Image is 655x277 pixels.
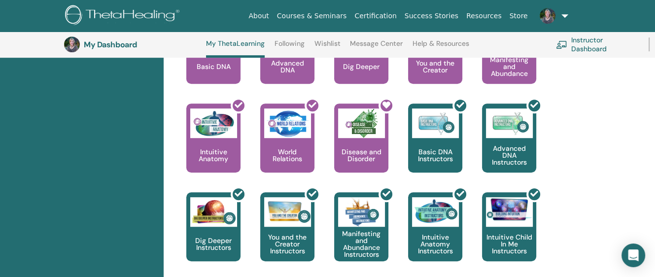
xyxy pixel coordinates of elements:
p: Advanced DNA Instructors [482,145,536,166]
h3: My Dashboard [84,40,182,49]
p: Disease and Disorder [334,148,388,162]
a: Dig Deeper Dig Deeper [334,15,388,104]
img: Intuitive Child In Me Instructors [486,197,533,221]
img: World Relations [264,108,311,138]
a: About [244,7,273,25]
a: Manifesting and Abundance Manifesting and Abundance [482,15,536,104]
p: Intuitive Anatomy Instructors [408,234,462,254]
a: You and the Creator You and the Creator [408,15,462,104]
a: Basic DNA Instructors Basic DNA Instructors [408,104,462,192]
p: Basic DNA Instructors [408,148,462,162]
img: chalkboard-teacher.svg [556,40,567,49]
img: Dig Deeper Instructors [190,197,237,227]
img: You and the Creator Instructors [264,197,311,227]
img: Intuitive Anatomy Instructors [412,197,459,227]
a: Following [275,39,305,55]
a: Disease and Disorder Disease and Disorder [334,104,388,192]
a: Wishlist [314,39,341,55]
p: Advanced DNA [260,60,314,73]
img: default.jpg [540,8,555,24]
p: Intuitive Child In Me Instructors [482,234,536,254]
img: default.jpg [64,36,80,52]
a: Certification [350,7,400,25]
img: Manifesting and Abundance Instructors [338,197,385,227]
a: Message Center [350,39,403,55]
img: Advanced DNA Instructors [486,108,533,138]
img: Intuitive Anatomy [190,108,237,138]
a: Courses & Seminars [273,7,351,25]
a: My ThetaLearning [206,39,265,58]
p: World Relations [260,148,314,162]
p: Dig Deeper Instructors [186,237,241,251]
a: Advanced DNA Advanced DNA [260,15,314,104]
a: Store [506,7,532,25]
p: Intuitive Anatomy [186,148,241,162]
p: Manifesting and Abundance [482,56,536,77]
p: You and the Creator Instructors [260,234,314,254]
a: Success Stories [401,7,462,25]
img: Basic DNA Instructors [412,108,459,138]
a: Advanced DNA Instructors Advanced DNA Instructors [482,104,536,192]
p: Manifesting and Abundance Instructors [334,230,388,258]
a: Instructor Dashboard [556,34,637,55]
img: logo.png [65,5,183,27]
a: World Relations World Relations [260,104,314,192]
a: Intuitive Anatomy Intuitive Anatomy [186,104,241,192]
p: Dig Deeper [339,63,383,70]
a: Help & Resources [413,39,469,55]
img: Disease and Disorder [338,108,385,138]
div: Open Intercom Messenger [621,243,645,267]
p: You and the Creator [408,60,462,73]
a: Resources [462,7,506,25]
a: Basic DNA Basic DNA [186,15,241,104]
